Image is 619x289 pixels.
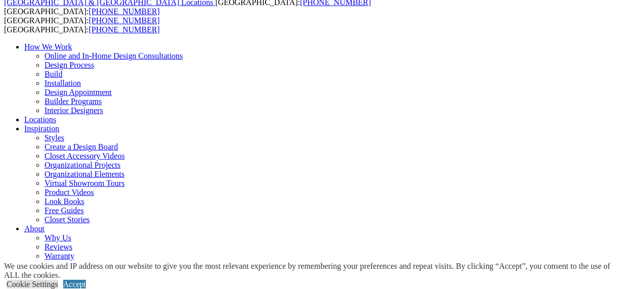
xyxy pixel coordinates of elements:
[45,243,72,251] a: Reviews
[45,133,64,142] a: Styles
[45,170,124,178] a: Organizational Elements
[45,197,84,206] a: Look Books
[4,262,619,280] div: We use cookies and IP address on our website to give you the most relevant experience by remember...
[89,7,160,16] a: [PHONE_NUMBER]
[45,79,81,87] a: Installation
[45,252,74,260] a: Warranty
[45,88,112,97] a: Design Appointment
[63,280,86,288] a: Accept
[45,261,89,269] a: Sustainability
[89,25,160,34] a: [PHONE_NUMBER]
[24,115,56,124] a: Locations
[45,97,102,106] a: Builder Programs
[45,206,84,215] a: Free Guides
[24,42,72,51] a: How We Work
[24,124,59,133] a: Inspiration
[45,188,94,197] a: Product Videos
[45,179,125,187] a: Virtual Showroom Tours
[45,52,183,60] a: Online and In-Home Design Consultations
[45,215,90,224] a: Closet Stories
[45,106,103,115] a: Interior Designers
[45,161,120,169] a: Organizational Projects
[45,152,125,160] a: Closet Accessory Videos
[24,224,45,233] a: About
[45,61,94,69] a: Design Process
[45,233,71,242] a: Why Us
[45,70,63,78] a: Build
[45,142,118,151] a: Create a Design Board
[89,16,160,25] a: [PHONE_NUMBER]
[7,280,58,288] a: Cookie Settings
[4,16,160,34] span: [GEOGRAPHIC_DATA]: [GEOGRAPHIC_DATA]:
